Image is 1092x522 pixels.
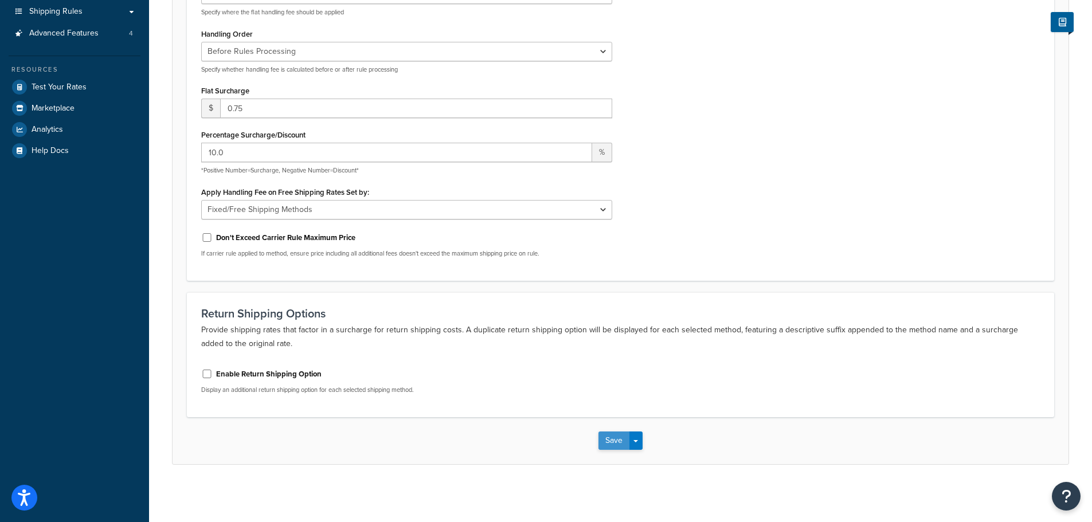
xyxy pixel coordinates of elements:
[201,386,612,394] p: Display an additional return shipping option for each selected shipping method.
[201,249,612,258] p: If carrier rule applied to method, ensure price including all additional fees doesn't exceed the ...
[29,29,99,38] span: Advanced Features
[592,143,612,162] span: %
[201,131,306,139] label: Percentage Surcharge/Discount
[201,65,612,74] p: Specify whether handling fee is calculated before or after rule processing
[201,87,249,95] label: Flat Surcharge
[1052,482,1081,511] button: Open Resource Center
[9,77,140,97] a: Test Your Rates
[201,30,253,38] label: Handling Order
[598,431,629,450] button: Save
[201,99,220,118] span: $
[1051,12,1074,32] button: Show Help Docs
[32,104,75,113] span: Marketplace
[201,307,1040,320] h3: Return Shipping Options
[9,23,140,44] a: Advanced Features4
[216,369,322,379] label: Enable Return Shipping Option
[9,23,140,44] li: Advanced Features
[201,188,369,197] label: Apply Handling Fee on Free Shipping Rates Set by:
[9,98,140,119] a: Marketplace
[32,146,69,156] span: Help Docs
[32,125,63,135] span: Analytics
[9,1,140,22] a: Shipping Rules
[201,323,1040,351] p: Provide shipping rates that factor in a surcharge for return shipping costs. A duplicate return s...
[216,233,355,243] label: Don't Exceed Carrier Rule Maximum Price
[129,29,133,38] span: 4
[201,8,612,17] p: Specify where the flat handling fee should be applied
[32,83,87,92] span: Test Your Rates
[9,140,140,161] a: Help Docs
[29,7,83,17] span: Shipping Rules
[201,166,612,175] p: *Positive Number=Surcharge, Negative Number=Discount*
[9,65,140,74] div: Resources
[9,119,140,140] a: Analytics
